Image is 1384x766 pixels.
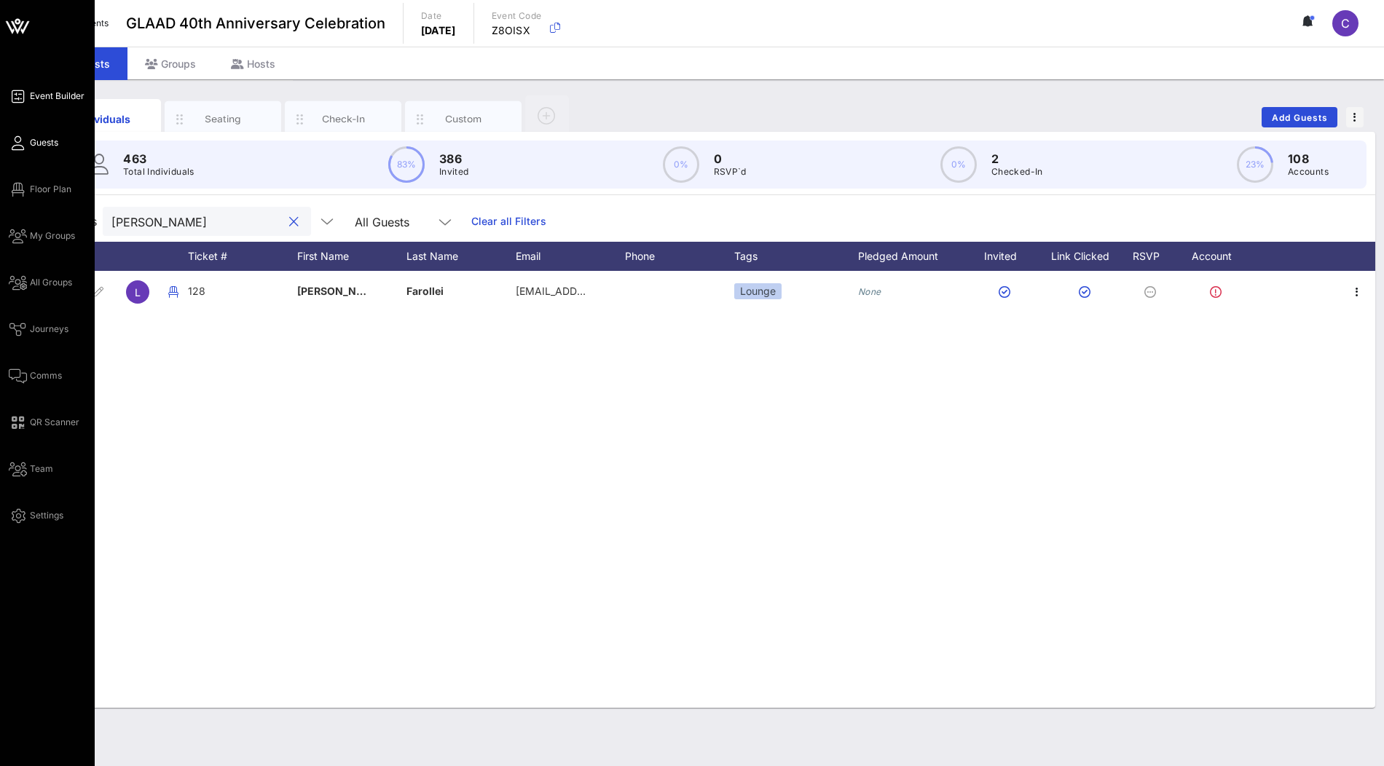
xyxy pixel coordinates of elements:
[30,369,62,382] span: Comms
[1179,242,1259,271] div: Account
[858,242,967,271] div: Pledged Amount
[439,150,469,167] p: 386
[471,213,546,229] a: Clear all Filters
[714,165,747,179] p: RSVP`d
[30,183,71,196] span: Floor Plan
[346,207,463,236] div: All Guests
[9,87,84,105] a: Event Builder
[30,323,68,336] span: Journeys
[439,165,469,179] p: Invited
[492,23,542,38] p: Z8OISX
[30,229,75,242] span: My Groups
[421,23,456,38] p: [DATE]
[858,286,881,297] i: None
[431,112,496,126] div: Custom
[406,285,444,297] span: Farollei
[126,12,385,34] span: GLAAD 40th Anniversary Celebration
[1341,16,1350,31] span: C
[1047,242,1128,271] div: Link Clicked
[9,320,68,338] a: Journeys
[516,242,625,271] div: Email
[30,509,63,522] span: Settings
[188,285,205,297] span: 128
[9,414,79,431] a: QR Scanner
[991,165,1043,179] p: Checked-In
[123,150,194,167] p: 463
[311,112,376,126] div: Check-In
[188,242,297,271] div: Ticket #
[406,242,516,271] div: Last Name
[492,9,542,23] p: Event Code
[191,112,256,126] div: Seating
[355,216,409,229] div: All Guests
[289,215,299,229] button: clear icon
[9,460,53,478] a: Team
[9,367,62,384] a: Comms
[71,111,135,127] div: Individuals
[30,276,72,289] span: All Groups
[1288,150,1329,167] p: 108
[30,416,79,429] span: QR Scanner
[9,181,71,198] a: Floor Plan
[30,136,58,149] span: Guests
[421,9,456,23] p: Date
[9,274,72,291] a: All Groups
[9,507,63,524] a: Settings
[9,134,58,151] a: Guests
[9,227,75,245] a: My Groups
[297,285,383,297] span: [PERSON_NAME]
[516,285,691,297] span: [EMAIL_ADDRESS][DOMAIN_NAME]
[30,462,53,475] span: Team
[135,286,141,299] span: L
[127,47,213,80] div: Groups
[991,150,1043,167] p: 2
[297,242,406,271] div: First Name
[734,283,782,299] div: Lounge
[1262,107,1337,127] button: Add Guests
[123,165,194,179] p: Total Individuals
[1332,10,1359,36] div: C
[967,242,1047,271] div: Invited
[1288,165,1329,179] p: Accounts
[1271,112,1329,123] span: Add Guests
[625,242,734,271] div: Phone
[734,242,858,271] div: Tags
[714,150,747,167] p: 0
[213,47,293,80] div: Hosts
[1128,242,1179,271] div: RSVP
[30,90,84,103] span: Event Builder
